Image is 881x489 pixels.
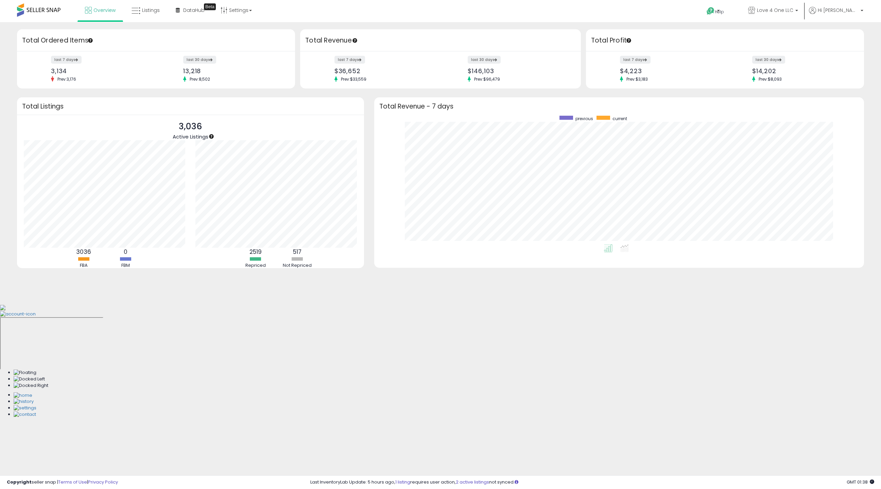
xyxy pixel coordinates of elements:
label: last 7 days [51,56,82,64]
span: Listings [142,7,160,14]
label: last 7 days [334,56,365,64]
span: Help [715,9,724,15]
div: $4,223 [620,67,720,75]
span: Prev: $3,183 [623,76,651,82]
div: FBA [63,262,104,269]
label: last 30 days [468,56,501,64]
span: current [612,116,627,121]
h3: Total Revenue [305,36,576,45]
div: Tooltip anchor [626,37,632,44]
img: Settings [14,405,36,411]
span: Prev: $96,479 [471,76,503,82]
span: Love 4 One LLC [757,7,793,14]
label: last 30 days [183,56,216,64]
img: Contact [14,411,36,418]
img: Docked Right [14,382,48,389]
label: last 30 days [752,56,785,64]
div: $36,652 [334,67,435,75]
div: 3,134 [51,67,151,75]
span: Overview [93,7,116,14]
span: Prev: $8,093 [755,76,785,82]
a: Hi [PERSON_NAME] [809,7,863,22]
div: $14,202 [752,67,852,75]
span: Hi [PERSON_NAME] [818,7,859,14]
div: 13,218 [183,67,283,75]
b: 517 [293,248,301,256]
b: 3036 [76,248,91,256]
h3: Total Listings [22,104,359,109]
img: Home [14,392,32,399]
i: Get Help [706,7,715,15]
span: Active Listings [173,133,208,140]
img: Floating [14,370,36,376]
span: Prev: 8,502 [186,76,213,82]
h3: Total Ordered Items [22,36,290,45]
div: Tooltip anchor [204,3,216,10]
div: Repriced [235,262,276,269]
label: last 7 days [620,56,651,64]
span: previous [575,116,593,121]
div: FBM [105,262,146,269]
h3: Total Revenue - 7 days [379,104,859,109]
span: Prev: $33,559 [338,76,370,82]
img: History [14,398,34,405]
img: Docked Left [14,376,45,382]
p: 3,036 [173,120,208,133]
div: Tooltip anchor [87,37,93,44]
h3: Total Profit [591,36,859,45]
div: Tooltip anchor [208,133,214,140]
b: 0 [124,248,127,256]
a: Help [701,2,737,22]
div: Tooltip anchor [352,37,358,44]
b: 2519 [249,248,262,256]
div: $146,103 [468,67,569,75]
div: Not Repriced [277,262,318,269]
span: Prev: 3,176 [54,76,80,82]
span: DataHub [183,7,205,14]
